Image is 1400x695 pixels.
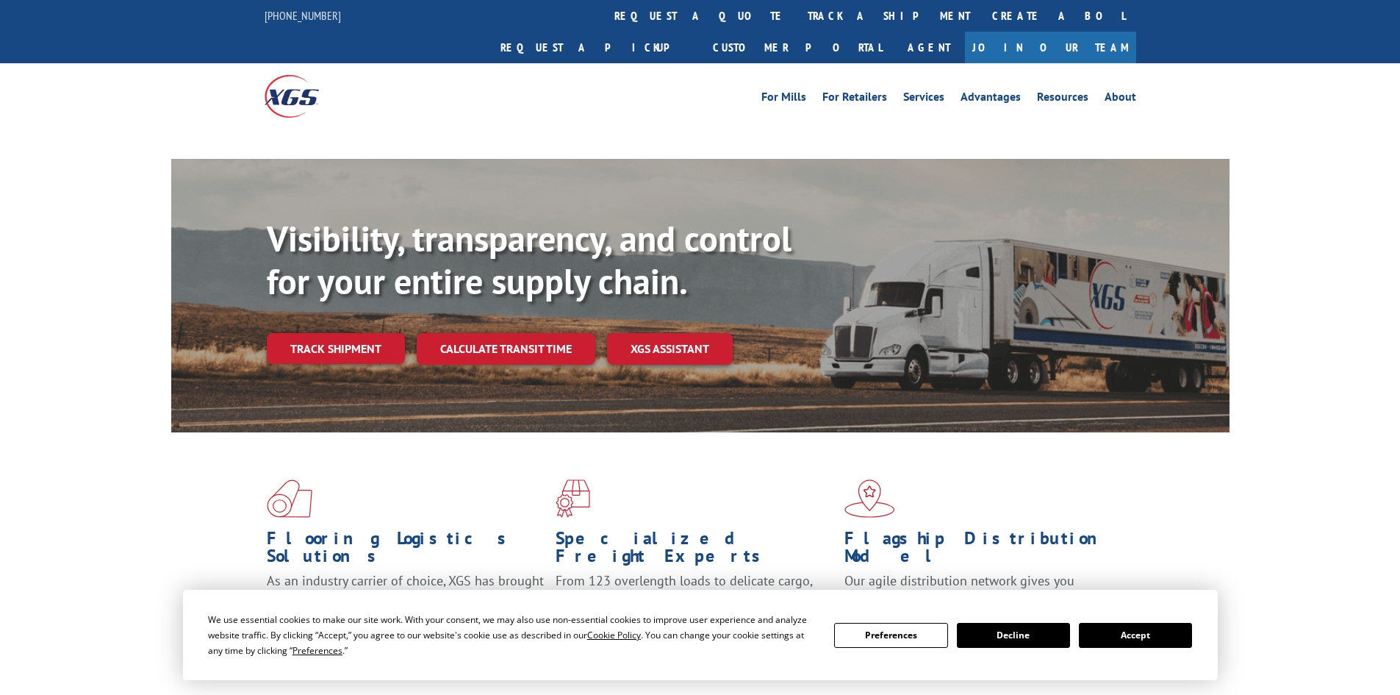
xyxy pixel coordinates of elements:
a: [PHONE_NUMBER] [265,8,341,23]
button: Preferences [834,623,947,648]
a: For Mills [761,91,806,107]
p: From 123 overlength loads to delicate cargo, our experienced staff knows the best way to move you... [556,572,833,638]
img: xgs-icon-flagship-distribution-model-red [844,480,895,518]
a: Customer Portal [702,32,893,63]
button: Accept [1079,623,1192,648]
span: Preferences [292,644,342,657]
a: About [1105,91,1136,107]
a: Services [903,91,944,107]
span: As an industry carrier of choice, XGS has brought innovation and dedication to flooring logistics... [267,572,544,624]
b: Visibility, transparency, and control for your entire supply chain. [267,215,791,304]
img: xgs-icon-focused-on-flooring-red [556,480,590,518]
a: Resources [1037,91,1088,107]
div: We use essential cookies to make our site work. With your consent, we may also use non-essential ... [208,612,816,658]
a: Advantages [961,91,1021,107]
h1: Specialized Freight Experts [556,530,833,572]
img: xgs-icon-total-supply-chain-intelligence-red [267,480,312,518]
a: Agent [893,32,965,63]
span: Our agile distribution network gives you nationwide inventory management on demand. [844,572,1115,607]
button: Decline [957,623,1070,648]
a: XGS ASSISTANT [607,333,733,365]
a: Join Our Team [965,32,1136,63]
a: Request a pickup [489,32,702,63]
a: Calculate transit time [417,333,595,365]
span: Cookie Policy [587,629,641,641]
div: Cookie Consent Prompt [183,590,1218,680]
a: For Retailers [822,91,887,107]
a: Track shipment [267,333,405,364]
h1: Flagship Distribution Model [844,530,1122,572]
h1: Flooring Logistics Solutions [267,530,545,572]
